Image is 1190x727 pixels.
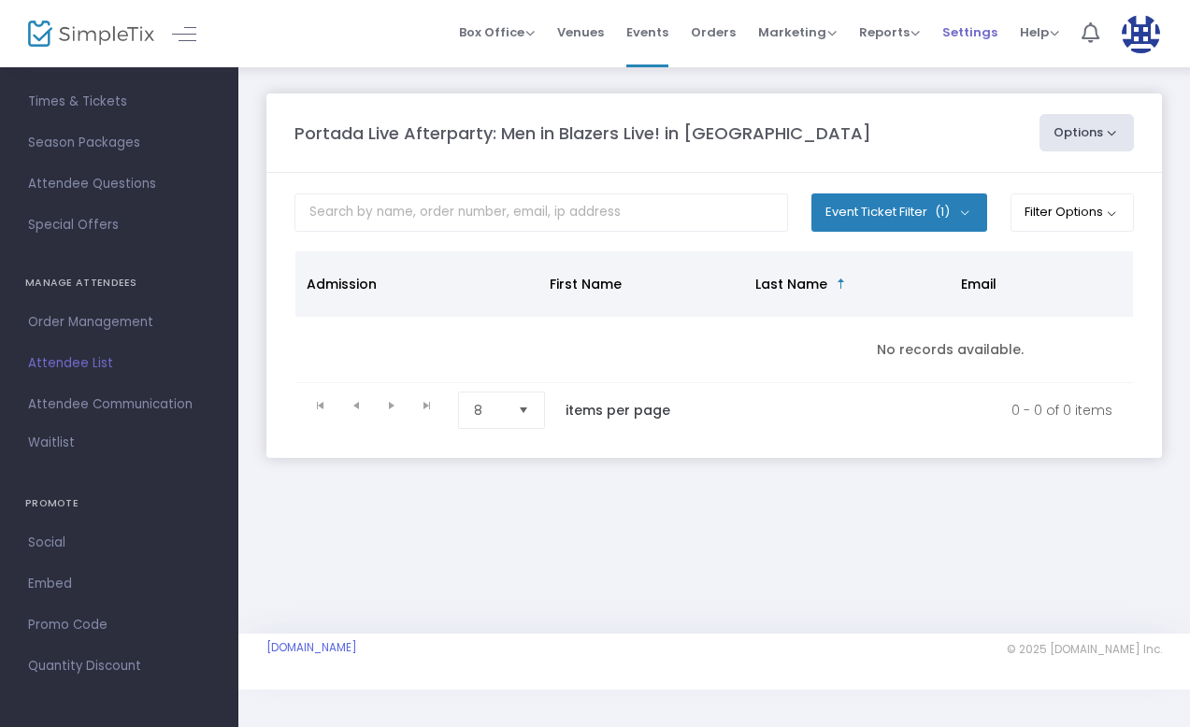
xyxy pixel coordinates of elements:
input: Search by name, order number, email, ip address [294,193,788,232]
span: Attendee Communication [28,392,210,417]
span: Marketing [758,23,837,41]
span: First Name [550,275,622,293]
h4: PROMOTE [25,485,213,522]
span: Help [1020,23,1059,41]
div: Data table [295,251,1133,383]
label: items per page [566,401,670,420]
span: © 2025 [DOMAIN_NAME] Inc. [1007,642,1162,657]
button: Filter Options [1011,193,1135,231]
span: Reports [859,23,920,41]
span: Admission [307,275,377,293]
span: Season Packages [28,131,210,155]
kendo-pager-info: 0 - 0 of 0 items [710,392,1112,429]
button: Select [510,392,537,428]
span: Attendee List [28,351,210,376]
m-panel-title: Portada Live Afterparty: Men in Blazers Live! in [GEOGRAPHIC_DATA] [294,121,871,146]
span: Events [626,8,668,56]
span: Order Management [28,310,210,335]
span: (1) [935,205,950,220]
span: Social [28,531,210,555]
span: Embed [28,572,210,596]
span: Times & Tickets [28,90,210,114]
span: Box Office [459,23,535,41]
h4: MANAGE ATTENDEES [25,264,213,302]
a: [DOMAIN_NAME] [266,640,357,655]
span: Last Name [755,275,827,293]
button: Options [1039,114,1135,151]
span: Quantity Discount [28,654,210,678]
button: Event Ticket Filter(1) [811,193,987,231]
span: Promo Code [28,613,210,637]
span: Waitlist [28,434,75,452]
span: Attendee Questions [28,172,210,196]
span: Email [961,275,996,293]
span: Settings [942,8,997,56]
span: Sortable [834,277,849,292]
span: Venues [557,8,604,56]
span: Orders [691,8,736,56]
span: 8 [474,401,503,420]
span: Special Offers [28,213,210,237]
